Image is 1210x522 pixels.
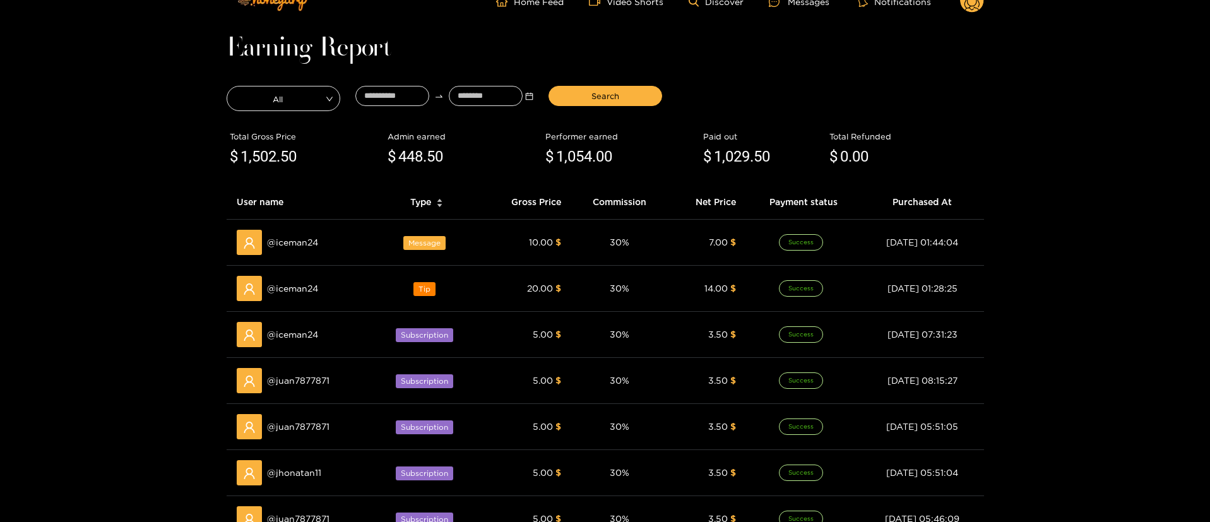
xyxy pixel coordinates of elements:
span: $ [730,329,736,339]
span: 10.00 [529,237,553,247]
span: 30 % [610,237,629,247]
span: Success [779,234,823,251]
span: 448 [398,148,423,165]
button: Search [549,86,662,106]
div: Total Refunded [829,130,981,143]
span: 30 % [610,329,629,339]
span: 1,029 [714,148,750,165]
span: [DATE] 05:51:04 [886,468,958,477]
span: 3.50 [708,468,728,477]
span: .50 [750,148,770,165]
span: user [243,329,256,341]
th: Commission [571,185,667,220]
span: 3.50 [708,329,728,339]
span: 5.00 [533,376,553,385]
span: 30 % [610,376,629,385]
span: 5.00 [533,329,553,339]
span: Subscription [396,420,453,434]
span: 1,502 [240,148,276,165]
span: @ juan7877871 [267,420,329,434]
span: $ [730,376,736,385]
span: Subscription [396,374,453,388]
span: [DATE] 07:31:23 [887,329,958,339]
span: 5.00 [533,468,553,477]
h1: Earning Report [227,40,984,57]
th: Gross Price [480,185,571,220]
span: Type [410,195,431,209]
span: @ iceman24 [267,235,318,249]
span: @ jhonatan11 [267,466,321,480]
span: Success [779,465,823,481]
span: All [227,90,340,107]
span: $ [555,468,561,477]
span: @ juan7877871 [267,374,329,388]
span: user [243,237,256,249]
span: $ [388,145,396,169]
span: @ iceman24 [267,328,318,341]
div: Paid out [703,130,823,143]
th: Net Price [667,185,746,220]
span: user [243,375,256,388]
div: Admin earned [388,130,539,143]
span: 3.50 [708,422,728,431]
span: .50 [276,148,297,165]
span: [DATE] 01:28:25 [887,283,958,293]
span: $ [555,422,561,431]
span: Tip [413,282,436,296]
span: user [243,467,256,480]
span: Message [403,236,446,250]
span: $ [829,145,838,169]
span: $ [730,422,736,431]
span: swap-right [434,92,444,101]
span: Success [779,280,823,297]
span: @ iceman24 [267,282,318,295]
span: $ [545,145,554,169]
span: $ [555,329,561,339]
span: .50 [423,148,443,165]
span: .00 [848,148,869,165]
span: [DATE] 01:44:04 [886,237,958,247]
span: user [243,421,256,434]
span: 5.00 [533,422,553,431]
span: Subscription [396,466,453,480]
span: 30 % [610,468,629,477]
div: Performer earned [545,130,697,143]
span: Success [779,326,823,343]
span: 20.00 [527,283,553,293]
span: [DATE] 08:15:27 [887,376,958,385]
th: Payment status [746,185,861,220]
span: $ [230,145,238,169]
span: Success [779,418,823,435]
span: Search [591,90,619,102]
span: 3.50 [708,376,728,385]
span: 7.00 [709,237,728,247]
span: to [434,92,444,101]
span: $ [730,237,736,247]
span: .00 [592,148,612,165]
span: $ [555,237,561,247]
span: 14.00 [704,283,728,293]
span: Subscription [396,328,453,342]
span: 1,054 [556,148,592,165]
span: Success [779,372,823,389]
span: caret-up [436,197,443,204]
span: caret-down [436,202,443,209]
span: $ [730,468,736,477]
span: [DATE] 05:51:05 [886,422,958,431]
th: User name [227,185,373,220]
span: 0 [840,148,848,165]
span: $ [703,145,711,169]
span: $ [730,283,736,293]
span: user [243,283,256,295]
span: $ [555,283,561,293]
span: 30 % [610,283,629,293]
div: Total Gross Price [230,130,381,143]
span: 30 % [610,422,629,431]
span: $ [555,376,561,385]
th: Purchased At [861,185,984,220]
